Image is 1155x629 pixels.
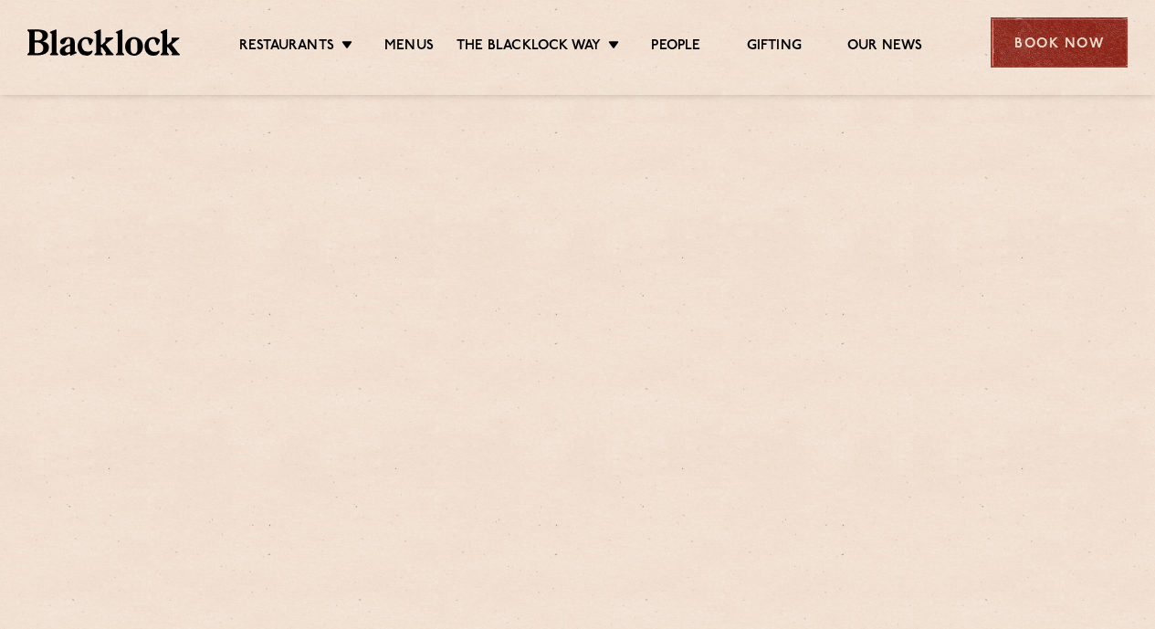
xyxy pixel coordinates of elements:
[27,29,180,55] img: BL_Textured_Logo-footer-cropped.svg
[457,37,601,58] a: The Blacklock Way
[747,37,802,58] a: Gifting
[239,37,334,58] a: Restaurants
[991,17,1128,68] div: Book Now
[847,37,923,58] a: Our News
[384,37,434,58] a: Menus
[651,37,700,58] a: People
